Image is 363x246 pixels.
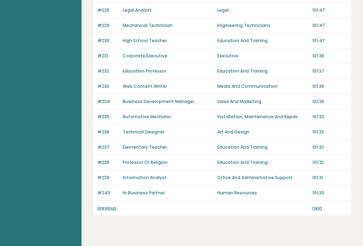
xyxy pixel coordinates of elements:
p: 101.32 [312,159,347,166]
p: 101.38 [312,53,347,59]
p: Art And Design [217,129,308,135]
p: #233 [97,83,118,90]
p: Human Resources [217,190,308,196]
p: 101.32 [312,144,347,150]
p: #228 [97,7,118,13]
p: 101.36 [312,83,347,90]
p: Education And Training [217,68,308,74]
p: #230 [97,38,118,44]
p: Media And Communication [217,83,308,90]
p: 101.47 [312,7,347,13]
a: Web Content Writer [123,83,167,89]
p: #238 [97,159,118,166]
p: #234 [97,98,118,105]
a: Legal Analyst [123,7,152,13]
p: #236 [97,129,118,135]
p: Education And Training [217,159,308,166]
p: Legal [217,7,308,13]
p: #232 [97,68,118,74]
p: Engineering Technicians [217,22,308,29]
p: #231 [97,53,118,59]
a: Hr Business Partner [123,190,165,196]
a: Corporate Executive [123,53,167,59]
p: #235 [97,114,118,120]
a: Technical Designer [123,129,164,135]
p: Sales And Marketing [217,98,308,105]
p: #240 [97,190,118,196]
p: Office And Administrative Support [217,175,308,181]
p: #229 [97,22,118,29]
a: Automotive Mechanic [123,114,171,120]
a: Business Development Manager [123,98,194,104]
p: 101.36 [312,98,347,105]
p: Installation, Maintenance And Repair [217,114,308,120]
p: #237 [97,144,118,150]
p: 101.37 [312,68,347,74]
a: Education Professor [123,68,166,74]
p: Education And Training [217,38,308,44]
p: #239 [97,175,118,181]
a: Mechanical Technician [123,22,173,28]
p: 101.30 [312,190,347,196]
a: previous [97,205,116,211]
a: High School Teacher [123,38,167,44]
a: Professor Of Religion [123,159,168,165]
p: 101.47 [312,38,347,44]
a: next [312,205,322,211]
p: Education And Training [217,144,308,150]
a: Elementary Teacher [123,144,167,150]
p: 101.32 [312,129,347,135]
p: Executive [217,53,308,59]
p: 101.31 [312,175,347,181]
a: Information Analyst [123,175,167,181]
p: 101.47 [312,22,347,29]
p: 101.33 [312,114,347,120]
